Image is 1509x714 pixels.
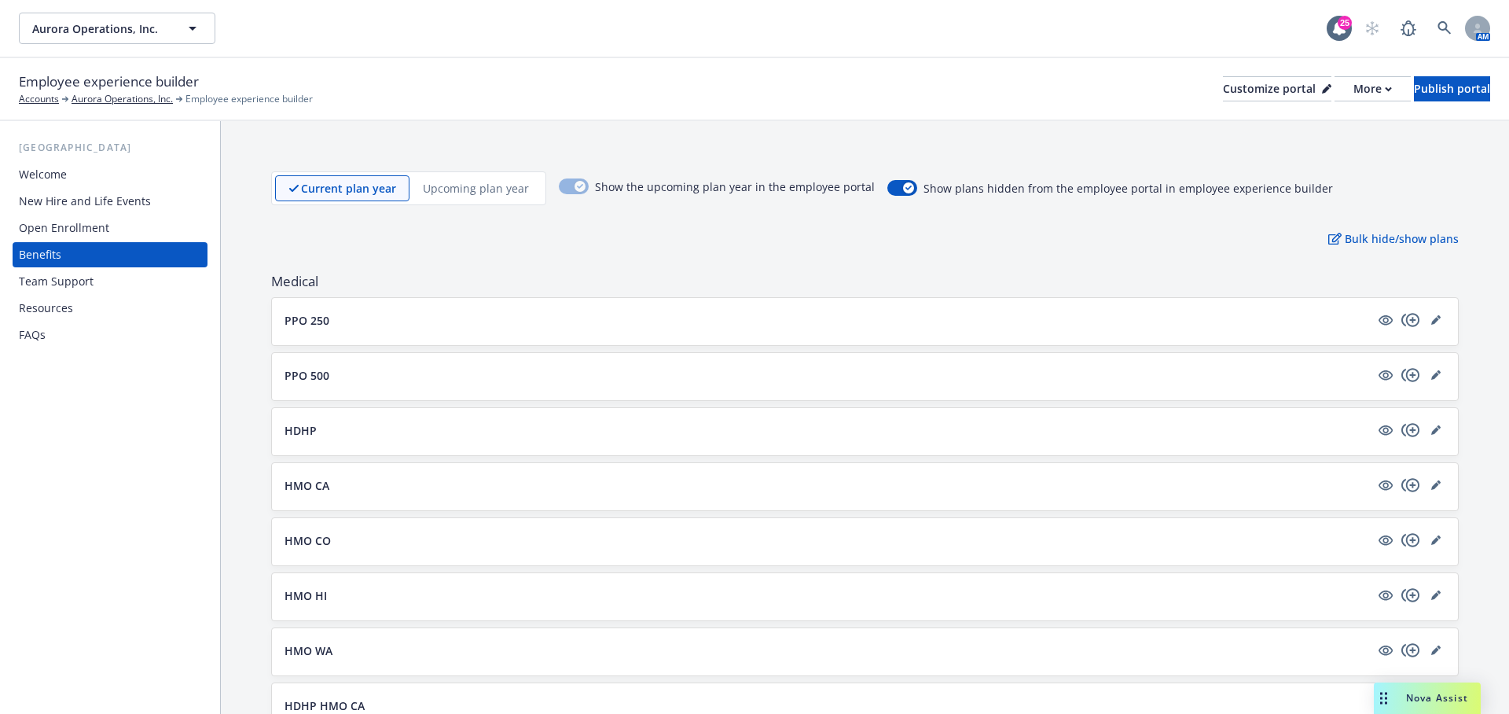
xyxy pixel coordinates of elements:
a: visible [1376,311,1395,329]
p: HMO CO [285,532,331,549]
button: PPO 250 [285,312,1370,329]
button: Nova Assist [1374,683,1481,714]
button: HMO CO [285,532,1370,549]
span: Medical [271,272,1459,291]
p: Upcoming plan year [423,180,529,197]
a: Start snowing [1357,13,1388,44]
button: HDHP [285,422,1370,439]
button: Aurora Operations, Inc. [19,13,215,44]
span: Aurora Operations, Inc. [32,20,168,37]
div: Customize portal [1223,77,1331,101]
div: Drag to move [1374,683,1393,714]
p: HMO CA [285,477,329,494]
a: Open Enrollment [13,215,207,241]
button: PPO 500 [285,367,1370,384]
a: copyPlus [1401,421,1420,440]
a: visible [1376,531,1395,550]
div: Resources [19,296,73,321]
div: Benefits [19,242,61,267]
a: visible [1376,641,1395,660]
p: Bulk hide/show plans [1328,230,1459,247]
div: Open Enrollment [19,215,109,241]
a: New Hire and Life Events [13,189,207,214]
button: HMO CA [285,477,1370,494]
button: Publish portal [1414,76,1490,101]
button: HMO WA [285,642,1370,659]
span: Nova Assist [1406,691,1468,705]
a: Team Support [13,269,207,294]
a: editPencil [1426,421,1445,440]
p: PPO 250 [285,312,329,329]
a: Search [1429,13,1460,44]
span: Show plans hidden from the employee portal in employee experience builder [923,180,1333,197]
a: Resources [13,296,207,321]
a: visible [1376,476,1395,495]
div: Welcome [19,162,67,187]
a: copyPlus [1401,476,1420,495]
div: New Hire and Life Events [19,189,151,214]
span: Employee experience builder [19,72,199,92]
p: HMO HI [285,587,327,604]
p: HDHP [285,422,317,439]
a: editPencil [1426,531,1445,550]
div: 25 [1338,16,1352,30]
a: copyPlus [1401,366,1420,385]
button: More [1335,76,1411,101]
a: visible [1376,586,1395,605]
p: Current plan year [301,180,396,197]
a: copyPlus [1401,586,1420,605]
a: copyPlus [1401,531,1420,550]
a: editPencil [1426,476,1445,495]
a: Benefits [13,242,207,267]
a: copyPlus [1401,641,1420,660]
p: HDHP HMO CA [285,697,365,714]
div: Publish portal [1414,77,1490,101]
a: editPencil [1426,586,1445,605]
div: More [1353,77,1392,101]
p: PPO 500 [285,367,329,384]
a: editPencil [1426,366,1445,385]
div: [GEOGRAPHIC_DATA] [13,140,207,156]
a: visible [1376,421,1395,440]
button: HMO HI [285,587,1370,604]
a: visible [1376,366,1395,385]
button: Customize portal [1223,76,1331,101]
a: editPencil [1426,311,1445,329]
a: Aurora Operations, Inc. [72,92,173,106]
a: Welcome [13,162,207,187]
a: Report a Bug [1393,13,1424,44]
p: HMO WA [285,642,332,659]
span: Show the upcoming plan year in the employee portal [595,178,875,198]
div: Team Support [19,269,94,294]
a: Accounts [19,92,59,106]
a: FAQs [13,322,207,348]
a: editPencil [1426,641,1445,660]
div: FAQs [19,322,46,348]
a: copyPlus [1401,311,1420,329]
button: HDHP HMO CA [285,697,1370,714]
span: Employee experience builder [185,92,313,106]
